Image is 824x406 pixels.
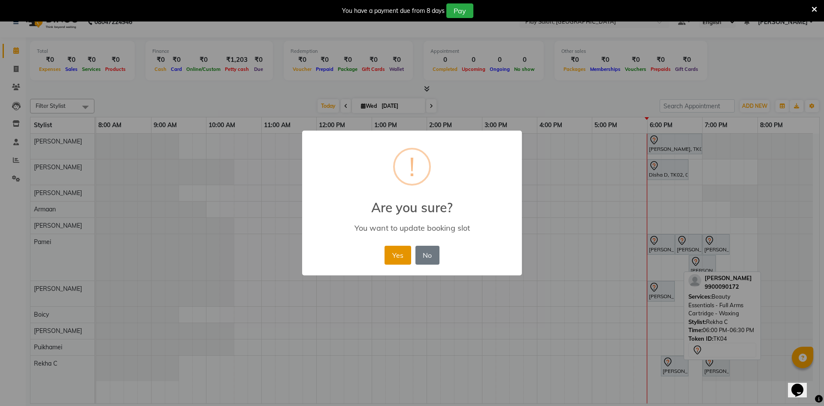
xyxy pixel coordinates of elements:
h2: Are you sure? [302,189,522,215]
div: ! [409,150,415,184]
button: No [415,246,439,265]
button: Pay [446,3,473,18]
iframe: chat widget [788,372,815,397]
div: You have a payment due from 8 days [342,6,445,15]
div: You want to update booking slot [315,223,509,233]
button: Yes [385,246,411,265]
